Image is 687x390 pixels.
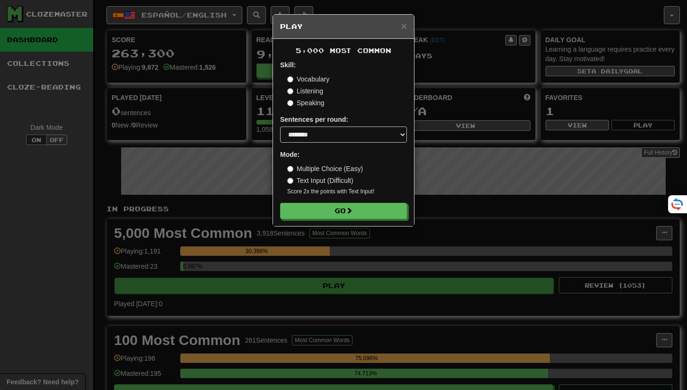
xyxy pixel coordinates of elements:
[287,188,407,196] small: Score 2x the points with Text Input !
[287,74,329,84] label: Vocabulary
[287,86,323,96] label: Listening
[280,115,348,124] label: Sentences per round:
[287,166,293,172] input: Multiple Choice (Easy)
[287,164,363,173] label: Multiple Choice (Easy)
[287,100,293,106] input: Speaking
[287,88,293,94] input: Listening
[401,20,407,31] span: ×
[280,203,407,219] button: Go
[287,98,324,108] label: Speaking
[401,21,407,31] button: Close
[280,22,407,31] h5: Play
[280,151,299,158] strong: Mode:
[280,61,296,69] strong: Skill:
[287,176,353,185] label: Text Input (Difficult)
[296,46,391,54] span: 5,000 Most Common
[287,76,293,82] input: Vocabulary
[287,178,293,184] input: Text Input (Difficult)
